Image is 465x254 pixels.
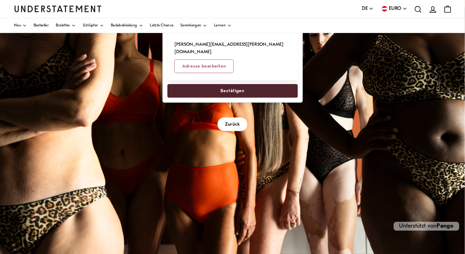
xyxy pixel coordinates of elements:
span: Bestätigen [221,84,245,97]
a: Bralettes [56,18,76,33]
a: Bestseller [34,18,49,33]
span: Schlüpfer [83,24,98,27]
button: Bestätigen [167,84,298,98]
button: EURO [381,5,407,13]
a: Badebekleidung [111,18,143,33]
a: Schlüpfer [83,18,104,33]
span: Neu [14,24,21,27]
a: Letzte Chance [150,18,174,33]
button: DE [362,5,374,13]
span: Sammlungen [180,24,201,27]
span: Bestseller [34,24,49,27]
span: DE [362,5,368,13]
span: Badebekleidung [111,24,137,27]
span: EURO [389,5,401,13]
font: Unterstützt von [399,223,454,229]
button: Zurück [218,118,248,131]
a: Lernen [214,18,232,33]
a: Pango [437,223,454,229]
a: Understatement Startseite [14,6,102,12]
a: Sammlungen [180,18,207,33]
span: Adresse bearbeiten [182,60,226,73]
span: Lernen [214,24,226,27]
span: Letzte Chance [150,24,174,27]
span: Bralettes [56,24,70,27]
button: Adresse bearbeiten [174,59,234,73]
a: Neu [14,18,27,33]
span: Zurück [225,118,240,131]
